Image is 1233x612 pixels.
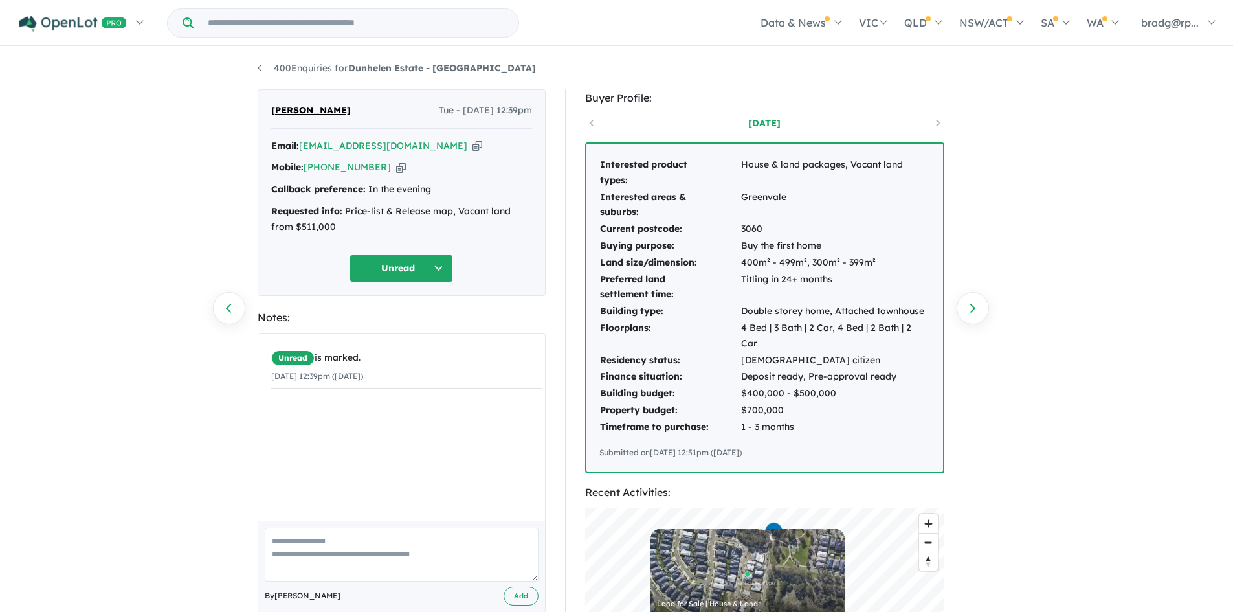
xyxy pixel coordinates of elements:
td: Building budget: [599,385,740,402]
a: [PHONE_NUMBER] [304,161,391,173]
td: Titling in 24+ months [740,271,930,304]
td: Current postcode: [599,221,740,238]
td: $400,000 - $500,000 [740,385,930,402]
td: Timeframe to purchase: [599,419,740,436]
div: Land for Sale | House & Land [657,600,838,607]
div: Notes: [258,309,546,326]
img: Openlot PRO Logo White [19,16,127,32]
div: Recent Activities: [585,484,944,501]
td: 400m² - 499m², 300m² - 399m² [740,255,930,271]
div: Buyer Profile: [585,89,944,107]
div: Price-list & Release map, Vacant land from $511,000 [271,204,532,235]
div: In the evening [271,182,532,198]
span: [PERSON_NAME] [271,103,351,119]
button: Copy [396,161,406,174]
nav: breadcrumb [258,61,976,76]
td: Interested product types: [599,157,740,189]
a: [EMAIL_ADDRESS][DOMAIN_NAME] [299,140,467,152]
button: Zoom out [919,533,938,552]
td: Floorplans: [599,320,740,352]
td: 4 Bed | 3 Bath | 2 Car, 4 Bed | 2 Bath | 2 Car [740,320,930,352]
button: Add [504,587,539,606]
button: Zoom in [919,514,938,533]
td: Finance situation: [599,368,740,385]
strong: Dunhelen Estate - [GEOGRAPHIC_DATA] [348,62,536,74]
td: Buy the first home [740,238,930,255]
button: Copy [472,139,482,153]
button: Unread [350,255,453,282]
a: 400Enquiries forDunhelen Estate - [GEOGRAPHIC_DATA] [258,62,536,74]
span: Reset bearing to north [919,552,938,571]
button: Reset bearing to north [919,552,938,571]
a: [DATE] [709,117,819,130]
td: $700,000 [740,402,930,419]
td: Building type: [599,303,740,320]
td: Greenvale [740,189,930,221]
td: Interested areas & suburbs: [599,189,740,221]
td: Buying purpose: [599,238,740,255]
td: [DEMOGRAPHIC_DATA] citizen [740,352,930,369]
strong: Callback preference: [271,183,366,195]
small: [DATE] 12:39pm ([DATE]) [271,371,363,381]
input: Try estate name, suburb, builder or developer [196,9,516,37]
span: By [PERSON_NAME] [265,589,340,602]
td: Double storey home, Attached townhouse [740,303,930,320]
td: Deposit ready, Pre-approval ready [740,368,930,385]
td: Property budget: [599,402,740,419]
strong: Mobile: [271,161,304,173]
span: bradg@rp... [1141,16,1199,29]
strong: Requested info: [271,205,342,217]
strong: Email: [271,140,299,152]
td: 3060 [740,221,930,238]
span: Tue - [DATE] 12:39pm [439,103,532,119]
td: Land size/dimension: [599,255,740,271]
div: Submitted on [DATE] 12:51pm ([DATE]) [599,446,930,459]
div: Map marker [764,521,783,545]
div: is marked. [271,350,542,366]
td: 1 - 3 months [740,419,930,436]
td: Preferred land settlement time: [599,271,740,304]
td: Residency status: [599,352,740,369]
span: Unread [271,350,315,366]
td: House & land packages, Vacant land [740,157,930,189]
